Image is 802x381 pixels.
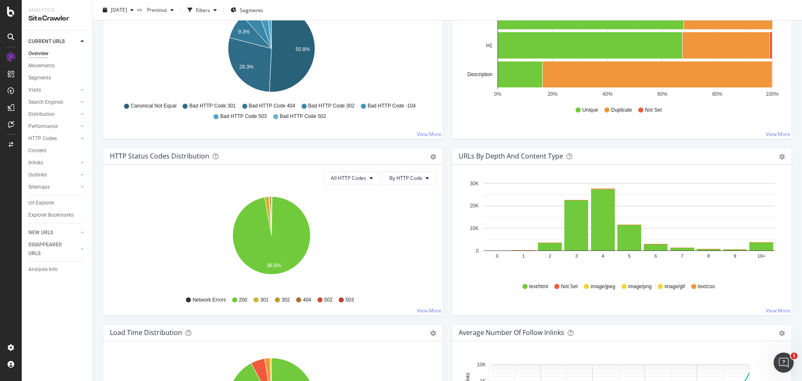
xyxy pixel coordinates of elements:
[28,146,46,155] div: Content
[389,174,422,182] span: By HTTP Code
[282,297,290,304] span: 302
[549,253,551,258] text: 2
[28,86,78,95] a: Visits
[459,152,563,160] div: URLs by Depth and Content Type
[189,102,236,110] span: Bad HTTP Code 301
[628,253,630,258] text: 5
[137,5,144,13] span: vs
[494,91,502,97] text: 0%
[655,253,657,258] text: 6
[645,107,662,114] span: Not Set
[324,171,380,185] button: All HTTP Codes
[628,283,652,290] span: image/png
[28,228,53,237] div: NEW URLS
[766,91,779,97] text: 100%
[698,283,715,290] span: text/css
[758,253,766,258] text: 10+
[144,6,167,13] span: Previous
[28,265,86,274] a: Analysis Info
[227,3,266,17] button: Segments
[131,102,176,110] span: Canonical Not Equal
[575,253,578,258] text: 3
[470,181,479,187] text: 30K
[28,14,86,23] div: SiteCrawler
[707,253,710,258] text: 8
[28,183,78,192] a: Sitemaps
[28,240,71,258] div: DISAPPEARED URLS
[193,297,226,304] span: Network Errors
[28,122,78,131] a: Performance
[430,330,436,336] div: gear
[28,98,63,107] div: Search Engines
[529,283,548,290] span: text/html
[28,37,65,46] div: CURRENT URLS
[779,154,785,160] div: gear
[308,102,355,110] span: Bad HTTP Code 302
[184,3,220,17] button: Filters
[238,29,250,35] text: 9.3%
[28,240,78,258] a: DISAPPEARED URLS
[548,91,558,97] text: 20%
[470,203,479,209] text: 20K
[459,328,564,337] div: Average Number of Follow Inlinks
[144,3,177,17] button: Previous
[417,307,442,314] a: View More
[779,330,785,336] div: gear
[249,102,295,110] span: Bad HTTP Code 404
[260,297,269,304] span: 301
[28,265,58,274] div: Analysis Info
[239,64,254,70] text: 28.3%
[28,61,55,70] div: Movements
[681,253,683,258] text: 7
[28,49,48,58] div: Overview
[791,353,797,359] span: 1
[430,154,436,160] div: gear
[766,130,790,138] a: View More
[582,107,598,114] span: Unique
[368,102,416,110] span: Bad HTTP Code -104
[28,171,78,179] a: Outlinks
[324,297,332,304] span: 502
[28,110,78,119] a: Distribution
[657,91,667,97] text: 60%
[712,91,722,97] text: 80%
[28,98,78,107] a: Search Engines
[766,307,790,314] a: View More
[522,253,525,258] text: 1
[110,328,182,337] div: Load Time Distribution
[561,283,578,290] span: Not Set
[28,171,47,179] div: Outlinks
[28,146,86,155] a: Content
[28,159,78,167] a: Inlinks
[601,253,604,258] text: 4
[774,353,794,373] iframe: Intercom live chat
[28,37,78,46] a: CURRENT URLS
[476,248,479,254] text: 0
[28,86,41,95] div: Visits
[591,283,615,290] span: image/jpeg
[28,228,78,237] a: NEW URLS
[665,283,685,290] span: image/gif
[345,297,354,304] span: 503
[303,297,311,304] span: 404
[28,211,86,220] a: Explorer Bookmarks
[28,49,86,58] a: Overview
[220,113,266,120] span: Bad HTTP Code 503
[110,2,433,99] svg: A chart.
[459,2,782,99] svg: A chart.
[28,110,55,119] div: Distribution
[28,134,78,143] a: HTTP Codes
[111,6,127,13] span: 2025 Sep. 25th
[611,107,632,114] span: Duplicate
[28,74,86,82] a: Segments
[28,211,74,220] div: Explorer Bookmarks
[28,61,86,70] a: Movements
[470,225,479,231] text: 10K
[28,122,58,131] div: Performance
[496,253,498,258] text: 0
[110,192,433,289] div: A chart.
[602,91,612,97] text: 40%
[296,46,310,52] text: 50.8%
[477,362,486,368] text: 10K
